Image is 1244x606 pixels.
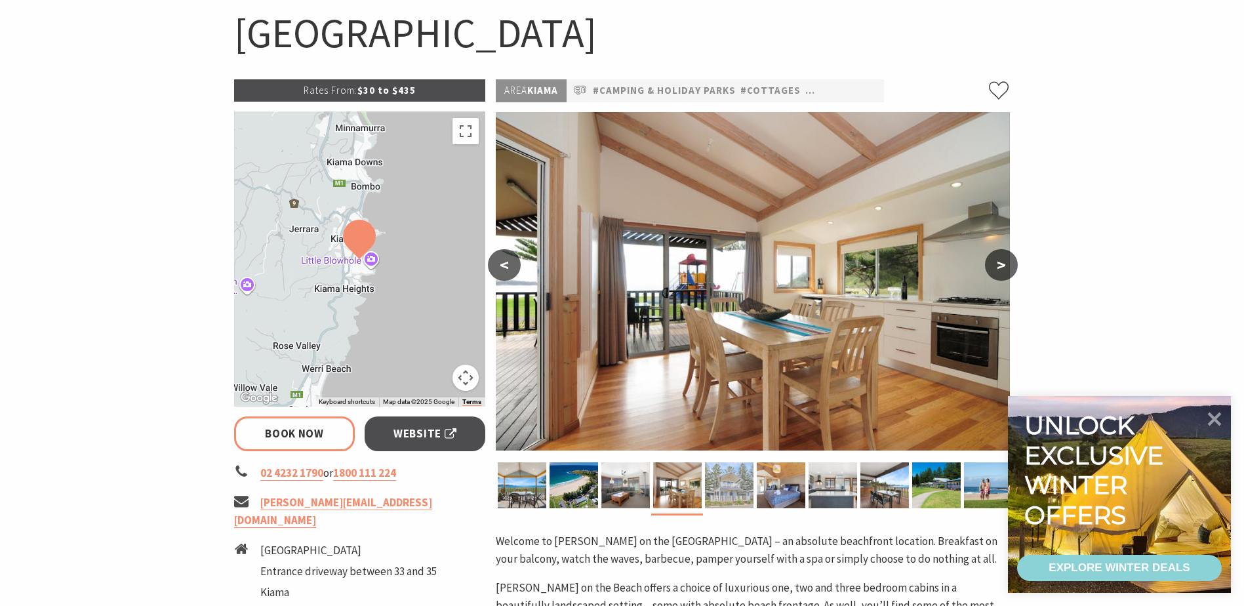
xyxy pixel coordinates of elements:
[319,397,375,407] button: Keyboard shortcuts
[488,249,521,281] button: <
[860,462,909,508] img: Enjoy the beachfront view in Cabin 12
[304,84,357,96] span: Rates From:
[705,462,753,508] img: Kendalls on the Beach Holiday Park
[809,462,857,508] img: Full size kitchen in Cabin 12
[1049,555,1190,581] div: EXPLORE WINTER DEALS
[593,83,736,99] a: #Camping & Holiday Parks
[383,398,454,405] span: Map data ©2025 Google
[653,462,702,508] img: Kendalls on the Beach Holiday Park
[393,425,456,443] span: Website
[365,416,486,451] a: Website
[498,462,546,508] img: Kendalls on the Beach Holiday Park
[260,542,437,559] li: [GEOGRAPHIC_DATA]
[504,84,527,96] span: Area
[496,112,1010,451] img: Kendalls on the Beach Holiday Park
[234,464,486,482] li: or
[496,79,567,102] p: Kiama
[550,462,598,508] img: Aerial view of Kendalls on the Beach Holiday Park
[237,390,281,407] a: Open this area in Google Maps (opens a new window)
[452,118,479,144] button: Toggle fullscreen view
[805,83,881,99] a: #Pet Friendly
[234,79,486,102] p: $30 to $435
[260,584,437,601] li: Kiama
[740,83,801,99] a: #Cottages
[234,416,355,451] a: Book Now
[496,533,1010,568] p: Welcome to [PERSON_NAME] on the [GEOGRAPHIC_DATA] – an absolute beachfront location. Breakfast on...
[237,390,281,407] img: Google
[964,462,1013,508] img: Kendalls Beach
[234,495,432,528] a: [PERSON_NAME][EMAIL_ADDRESS][DOMAIN_NAME]
[462,398,481,406] a: Terms
[1017,555,1222,581] a: EXPLORE WINTER DEALS
[601,462,650,508] img: Lounge room in Cabin 12
[912,462,961,508] img: Beachfront cabins at Kendalls on the Beach Holiday Park
[260,563,437,580] li: Entrance driveway between 33 and 35
[1024,411,1169,530] div: Unlock exclusive winter offers
[985,249,1018,281] button: >
[452,365,479,391] button: Map camera controls
[333,466,396,481] a: 1800 111 224
[260,466,323,481] a: 02 4232 1790
[234,7,1011,60] h1: [GEOGRAPHIC_DATA]
[757,462,805,508] img: Kendalls on the Beach Holiday Park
